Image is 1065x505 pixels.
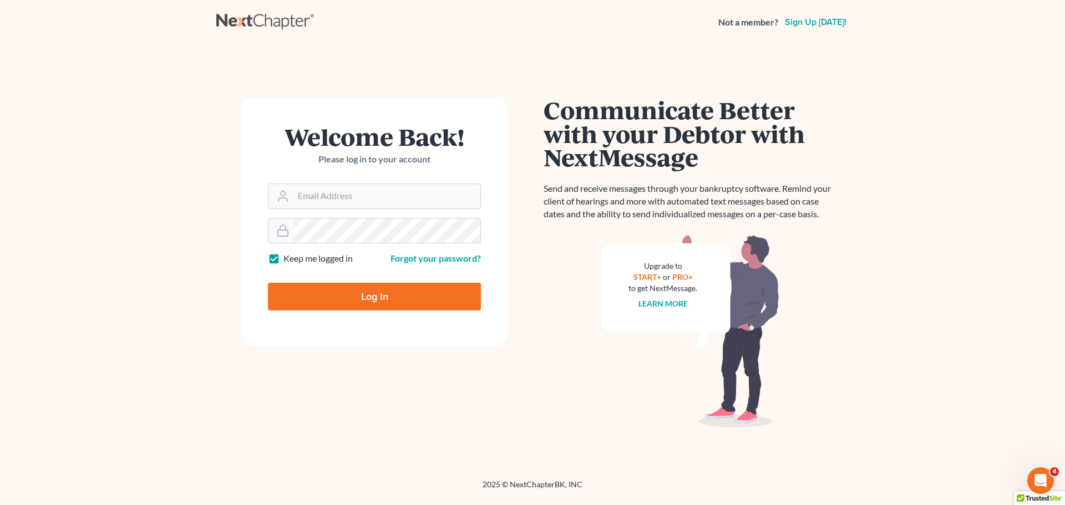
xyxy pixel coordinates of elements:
[633,272,661,282] a: START+
[783,18,849,27] a: Sign up [DATE]!
[390,253,481,263] a: Forgot your password?
[293,184,480,208] input: Email Address
[268,125,481,149] h1: Welcome Back!
[268,283,481,310] input: Log In
[718,16,778,29] strong: Not a member?
[1050,467,1059,476] span: 4
[216,479,849,499] div: 2025 © NextChapterBK, INC
[268,153,481,166] p: Please log in to your account
[1027,467,1054,494] iframe: Intercom live chat
[544,182,838,221] p: Send and receive messages through your bankruptcy software. Remind your client of hearings and mo...
[628,261,697,272] div: Upgrade to
[283,252,353,265] label: Keep me logged in
[602,234,779,428] img: nextmessage_bg-59042aed3d76b12b5cd301f8e5b87938c9018125f34e5fa2b7a6b67550977c72.svg
[672,272,693,282] a: PRO+
[663,272,671,282] span: or
[638,299,688,308] a: Learn more
[544,98,838,169] h1: Communicate Better with your Debtor with NextMessage
[628,283,697,294] div: to get NextMessage.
